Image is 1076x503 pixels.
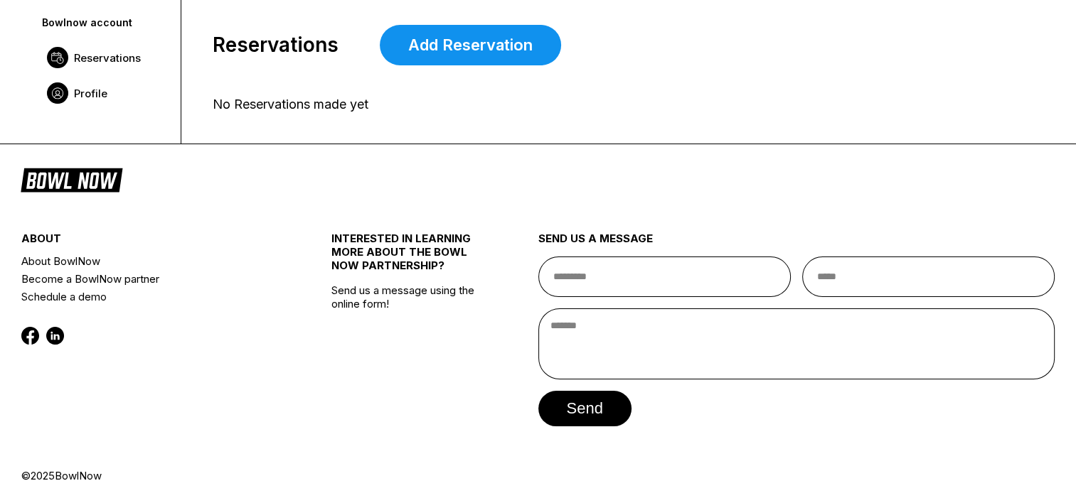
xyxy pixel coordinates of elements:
[213,33,339,57] span: Reservations
[74,87,107,100] span: Profile
[21,252,279,270] a: About BowlNow
[21,288,279,305] a: Schedule a demo
[538,232,1055,256] div: send us a message
[21,270,279,288] a: Become a BowlNow partner
[331,200,486,469] div: Send us a message using the online form!
[213,97,1016,112] div: No Reservations made yet
[538,391,632,426] button: send
[42,16,167,28] div: Bowlnow account
[380,25,561,65] a: Add Reservation
[40,40,169,75] a: Reservations
[331,232,486,283] div: INTERESTED IN LEARNING MORE ABOUT THE BOWL NOW PARTNERSHIP?
[74,51,141,65] span: Reservations
[21,232,279,252] div: about
[21,469,1055,482] div: © 2025 BowlNow
[40,75,169,111] a: Profile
